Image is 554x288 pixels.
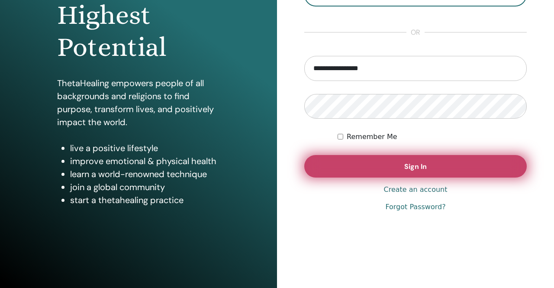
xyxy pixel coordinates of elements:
[338,132,527,142] div: Keep me authenticated indefinitely or until I manually logout
[70,142,220,155] li: live a positive lifestyle
[406,27,425,38] span: or
[70,155,220,168] li: improve emotional & physical health
[70,194,220,207] li: start a thetahealing practice
[70,181,220,194] li: join a global community
[404,162,427,171] span: Sign In
[347,132,397,142] label: Remember Me
[304,155,527,178] button: Sign In
[383,184,447,195] a: Create an account
[57,77,220,129] p: ThetaHealing empowers people of all backgrounds and religions to find purpose, transform lives, a...
[385,202,445,212] a: Forgot Password?
[70,168,220,181] li: learn a world-renowned technique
